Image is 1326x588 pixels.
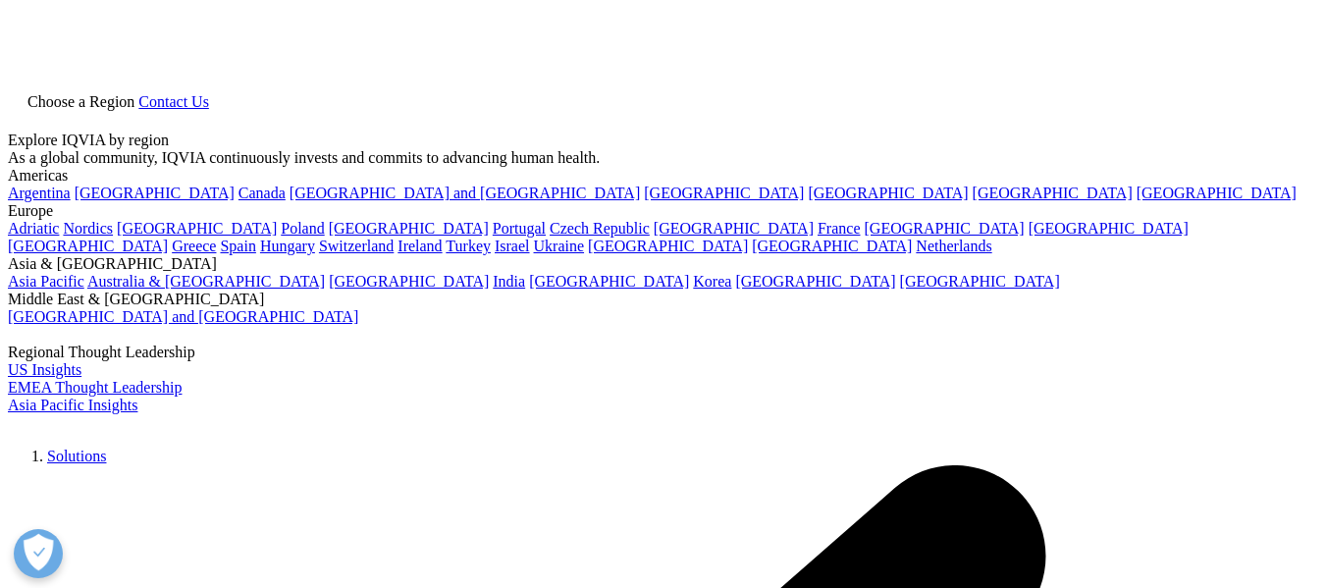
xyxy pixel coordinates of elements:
[1137,185,1297,201] a: [GEOGRAPHIC_DATA]
[281,220,324,237] a: Poland
[239,185,286,201] a: Canada
[8,220,59,237] a: Adriatic
[752,238,912,254] a: [GEOGRAPHIC_DATA]
[8,185,71,201] a: Argentina
[446,238,491,254] a: Turkey
[8,149,1318,167] div: As a global community, IQVIA continuously invests and commits to advancing human health.
[808,185,968,201] a: [GEOGRAPHIC_DATA]
[495,238,530,254] a: Israel
[319,238,394,254] a: Switzerland
[8,344,1318,361] div: Regional Thought Leadership
[398,238,442,254] a: Ireland
[138,93,209,110] a: Contact Us
[329,220,489,237] a: [GEOGRAPHIC_DATA]
[8,361,81,378] a: US Insights
[735,273,895,290] a: [GEOGRAPHIC_DATA]
[14,529,63,578] button: Abrir preferencias
[8,255,1318,273] div: Asia & [GEOGRAPHIC_DATA]
[1029,220,1189,237] a: [GEOGRAPHIC_DATA]
[8,291,1318,308] div: Middle East & [GEOGRAPHIC_DATA]
[916,238,991,254] a: Netherlands
[8,397,137,413] a: Asia Pacific Insights
[493,273,525,290] a: India
[63,220,113,237] a: Nordics
[8,202,1318,220] div: Europe
[27,93,134,110] span: Choose a Region
[8,273,84,290] a: Asia Pacific
[8,238,168,254] a: [GEOGRAPHIC_DATA]
[529,273,689,290] a: [GEOGRAPHIC_DATA]
[47,448,106,464] a: Solutions
[588,238,748,254] a: [GEOGRAPHIC_DATA]
[900,273,1060,290] a: [GEOGRAPHIC_DATA]
[290,185,640,201] a: [GEOGRAPHIC_DATA] and [GEOGRAPHIC_DATA]
[87,273,325,290] a: Australia & [GEOGRAPHIC_DATA]
[493,220,546,237] a: Portugal
[818,220,861,237] a: France
[693,273,731,290] a: Korea
[534,238,585,254] a: Ukraine
[654,220,814,237] a: [GEOGRAPHIC_DATA]
[8,167,1318,185] div: Americas
[8,132,1318,149] div: Explore IQVIA by region
[550,220,650,237] a: Czech Republic
[117,220,277,237] a: [GEOGRAPHIC_DATA]
[8,308,358,325] a: [GEOGRAPHIC_DATA] and [GEOGRAPHIC_DATA]
[973,185,1133,201] a: [GEOGRAPHIC_DATA]
[644,185,804,201] a: [GEOGRAPHIC_DATA]
[8,379,182,396] a: EMEA Thought Leadership
[220,238,255,254] a: Spain
[75,185,235,201] a: [GEOGRAPHIC_DATA]
[172,238,216,254] a: Greece
[865,220,1025,237] a: [GEOGRAPHIC_DATA]
[329,273,489,290] a: [GEOGRAPHIC_DATA]
[260,238,315,254] a: Hungary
